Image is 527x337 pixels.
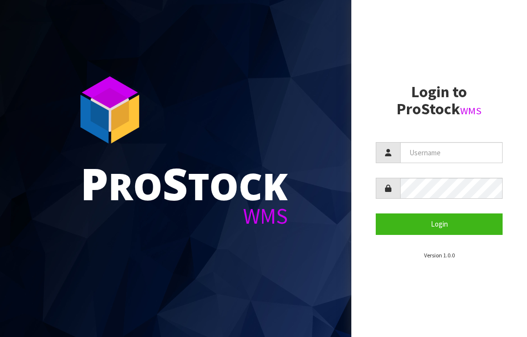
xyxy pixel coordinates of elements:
img: ProStock Cube [73,73,146,147]
div: WMS [81,205,288,227]
input: Username [400,142,503,163]
span: P [81,153,108,213]
small: WMS [460,105,482,117]
div: ro tock [81,161,288,205]
h2: Login to ProStock [376,84,503,118]
span: S [162,153,188,213]
small: Version 1.0.0 [424,252,455,259]
button: Login [376,213,503,234]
